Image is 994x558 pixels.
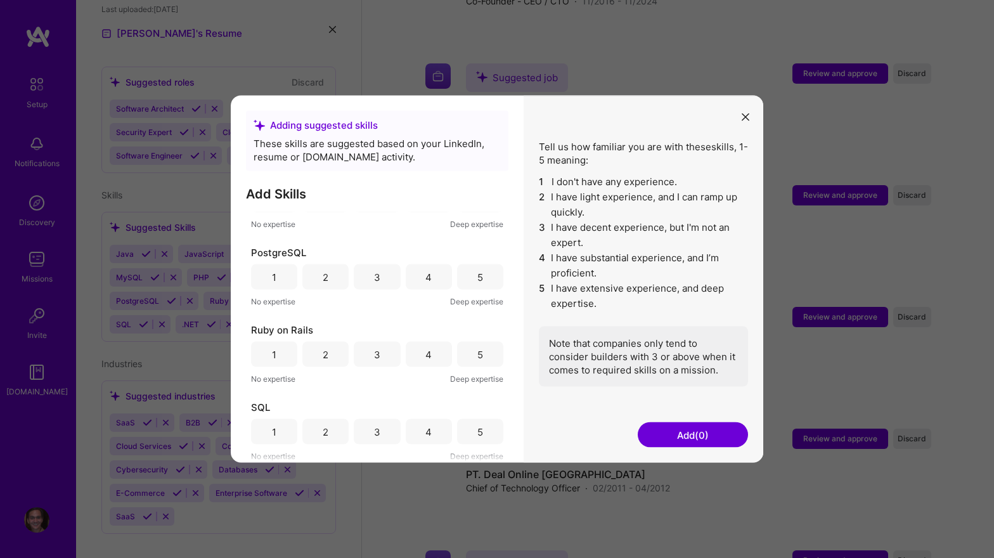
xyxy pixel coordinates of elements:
[539,190,546,220] span: 2
[251,323,313,337] span: Ruby on Rails
[539,281,546,311] span: 5
[539,250,748,281] li: I have substantial experience, and I’m proficient.
[450,295,503,308] span: Deep expertise
[539,174,748,190] li: I don't have any experience.
[374,270,380,283] div: 3
[231,96,763,463] div: modal
[539,250,546,281] span: 4
[539,220,546,250] span: 3
[251,401,270,414] span: SQL
[251,295,295,308] span: No expertise
[450,217,503,231] span: Deep expertise
[254,137,501,164] div: These skills are suggested based on your LinkedIn, resume or [DOMAIN_NAME] activity.
[539,281,748,311] li: I have extensive experience, and deep expertise.
[539,190,748,220] li: I have light experience, and I can ramp up quickly.
[374,347,380,361] div: 3
[477,425,483,438] div: 5
[425,270,432,283] div: 4
[742,113,749,120] i: icon Close
[251,217,295,231] span: No expertise
[323,425,328,438] div: 2
[323,347,328,361] div: 2
[272,347,276,361] div: 1
[254,119,265,131] i: icon SuggestedTeams
[254,119,501,132] div: Adding suggested skills
[246,186,508,202] h3: Add Skills
[323,270,328,283] div: 2
[539,327,748,387] div: Note that companies only tend to consider builders with 3 or above when it comes to required skil...
[450,372,503,386] span: Deep expertise
[638,422,748,448] button: Add(0)
[425,347,432,361] div: 4
[477,270,483,283] div: 5
[272,270,276,283] div: 1
[374,425,380,438] div: 3
[251,372,295,386] span: No expertise
[251,246,306,259] span: PostgreSQL
[539,174,546,190] span: 1
[539,140,748,387] div: Tell us how familiar you are with these skills , 1-5 meaning:
[450,450,503,463] span: Deep expertise
[251,450,295,463] span: No expertise
[425,425,432,438] div: 4
[539,220,748,250] li: I have decent experience, but I'm not an expert.
[477,347,483,361] div: 5
[272,425,276,438] div: 1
